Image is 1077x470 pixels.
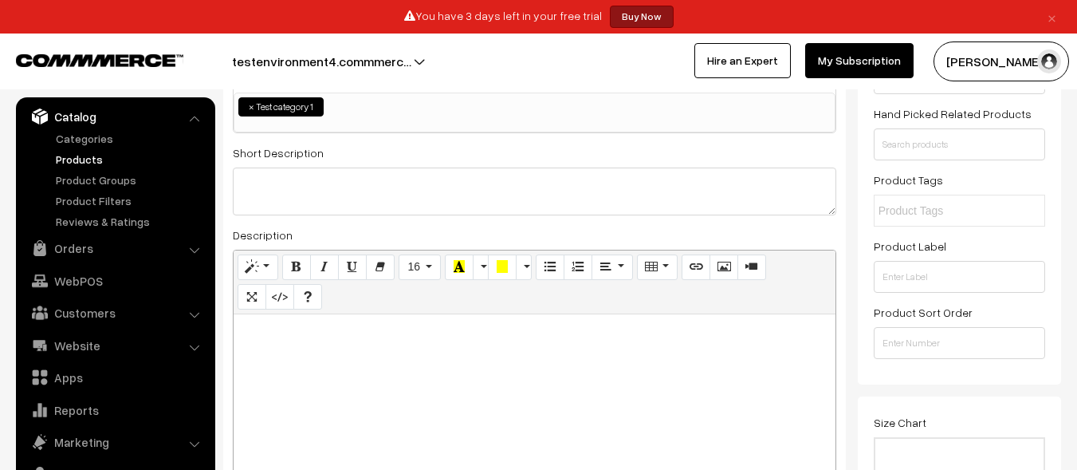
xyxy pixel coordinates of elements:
input: Product Tags [879,203,1018,219]
input: Enter Label [874,261,1045,293]
button: Bold (CTRL+B) [282,255,311,280]
a: Hire an Expert [694,43,791,78]
a: My Subscription [805,43,914,78]
label: Short Description [233,144,324,161]
img: user [1037,49,1061,73]
button: Style [238,255,278,280]
input: Search products [874,128,1045,160]
a: Product Filters [52,192,210,209]
button: More Color [473,255,489,280]
label: Description [233,227,293,243]
a: WebPOS [20,267,210,295]
button: Table [637,255,678,280]
button: Help [293,284,322,310]
button: Code View [265,284,294,310]
li: Test category 1 [238,97,324,117]
div: You have 3 days left in your free trial [6,6,1071,28]
button: Video [737,255,766,280]
img: COMMMERCE [16,54,183,66]
button: Recent Color [445,255,474,280]
input: Enter Number [874,327,1045,359]
button: Picture [709,255,738,280]
label: Hand Picked Related Products [874,105,1032,122]
button: Italic (CTRL+I) [310,255,339,280]
label: Product Label [874,238,946,255]
button: Background Color [488,255,517,280]
label: Size Chart [874,414,926,431]
a: Product Groups [52,172,210,188]
span: × [249,100,254,114]
button: Paragraph [592,255,632,280]
a: Orders [20,234,210,263]
button: Remove Font Style (CTRL+\) [366,255,395,280]
a: Reviews & Ratings [52,213,210,230]
label: Product Sort Order [874,304,973,321]
a: Customers [20,298,210,327]
button: Full Screen [238,284,266,310]
button: Link (CTRL+K) [682,255,710,280]
button: More Color [516,255,532,280]
button: Ordered list (CTRL+SHIFT+NUM8) [564,255,592,280]
button: testenvironment4.commmerc… [176,41,467,81]
label: Product Tags [874,172,943,188]
a: Products [52,151,210,168]
a: Apps [20,363,210,392]
a: COMMMERCE [16,49,155,69]
a: Website [20,331,210,360]
button: Font Size [399,255,441,280]
a: Buy Now [610,6,674,28]
a: Categories [52,130,210,147]
a: Reports [20,396,210,425]
button: [PERSON_NAME] [934,41,1069,81]
a: × [1041,7,1063,26]
span: 16 [407,260,420,273]
button: Underline (CTRL+U) [338,255,367,280]
a: Marketing [20,428,210,456]
button: Unordered list (CTRL+SHIFT+NUM7) [536,255,564,280]
a: Catalog [20,102,210,131]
